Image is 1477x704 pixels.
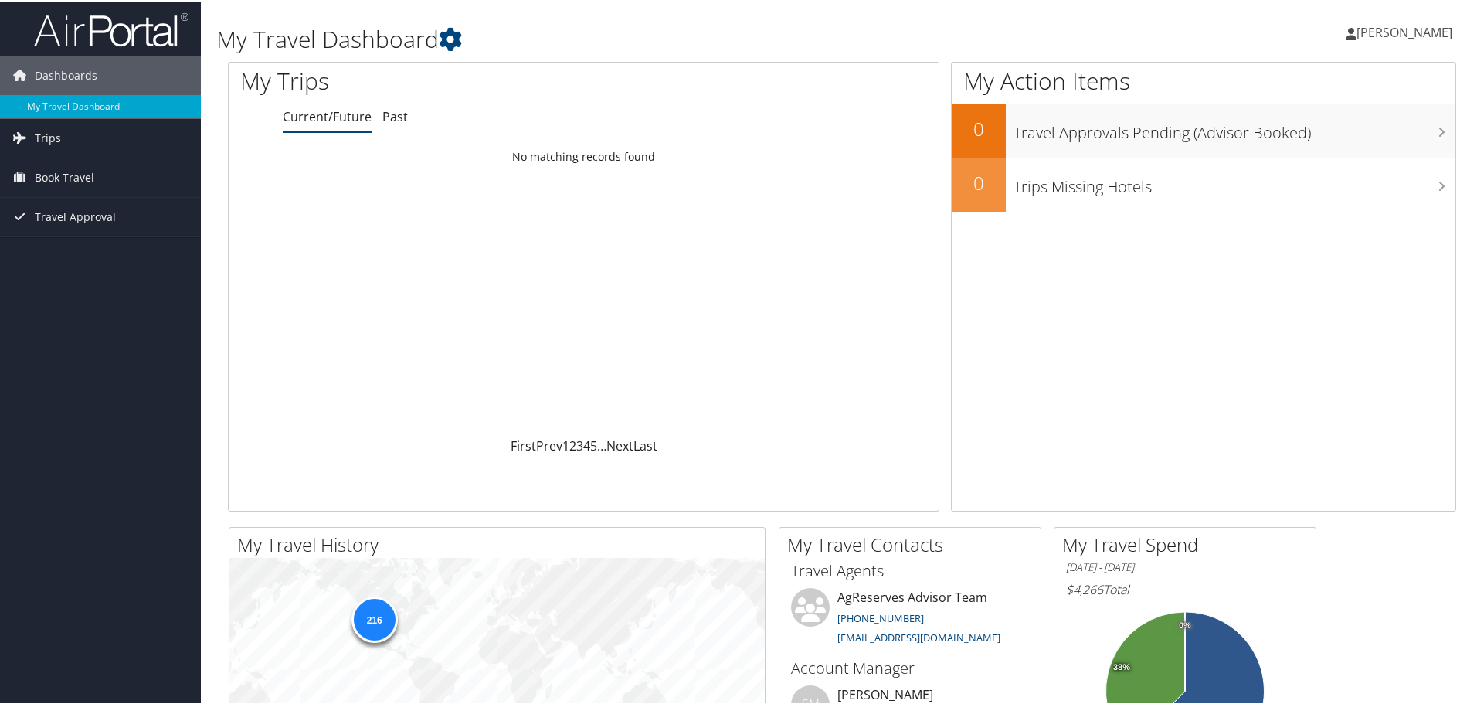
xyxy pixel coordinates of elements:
span: $4,266 [1066,580,1103,597]
a: [PERSON_NAME] [1346,8,1468,54]
h1: My Travel Dashboard [216,22,1051,54]
span: … [597,436,606,453]
h2: My Travel Spend [1062,530,1316,556]
h3: Travel Agents [791,559,1029,580]
a: [PHONE_NUMBER] [837,610,924,624]
td: No matching records found [229,141,939,169]
h2: My Travel History [237,530,765,556]
a: 1 [562,436,569,453]
div: 216 [351,595,397,641]
span: [PERSON_NAME] [1356,22,1452,39]
a: Prev [536,436,562,453]
span: Book Travel [35,157,94,196]
h3: Travel Approvals Pending (Advisor Booked) [1014,113,1455,142]
h6: [DATE] - [DATE] [1066,559,1304,573]
a: 0Travel Approvals Pending (Advisor Booked) [952,102,1455,156]
a: Current/Future [283,107,372,124]
li: AgReserves Advisor Team [783,587,1037,650]
h6: Total [1066,580,1304,597]
h1: My Action Items [952,63,1455,96]
a: 4 [583,436,590,453]
span: Travel Approval [35,196,116,235]
a: 2 [569,436,576,453]
a: 3 [576,436,583,453]
a: First [511,436,536,453]
a: Last [633,436,657,453]
h2: My Travel Contacts [787,530,1041,556]
h2: 0 [952,168,1006,195]
h2: 0 [952,114,1006,141]
a: Next [606,436,633,453]
h3: Account Manager [791,656,1029,678]
a: 5 [590,436,597,453]
tspan: 0% [1179,620,1191,629]
span: Trips [35,117,61,156]
tspan: 38% [1113,661,1130,671]
h3: Trips Missing Hotels [1014,167,1455,196]
h1: My Trips [240,63,631,96]
a: [EMAIL_ADDRESS][DOMAIN_NAME] [837,629,1000,643]
a: Past [382,107,408,124]
img: airportal-logo.png [34,10,188,46]
a: 0Trips Missing Hotels [952,156,1455,210]
span: Dashboards [35,55,97,94]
